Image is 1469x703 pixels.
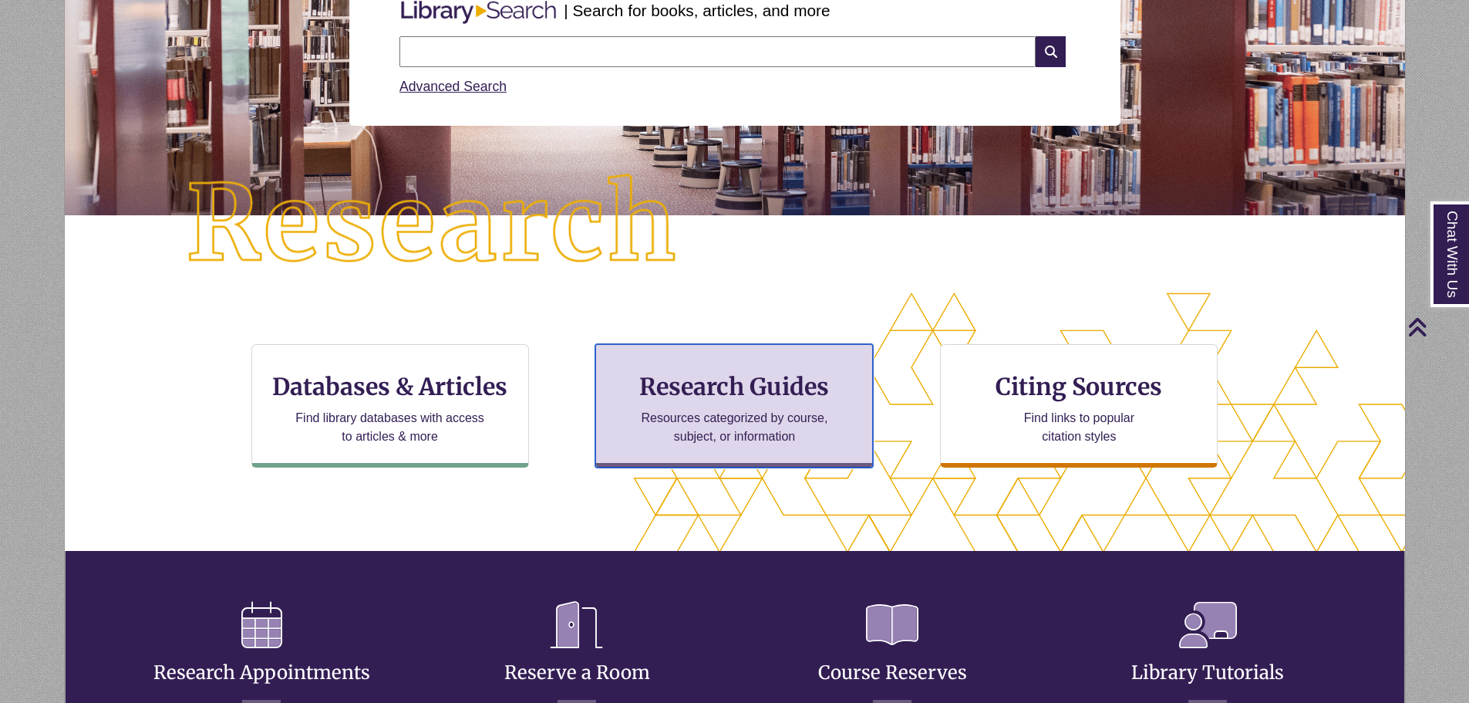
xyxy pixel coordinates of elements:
[595,344,873,468] a: Research Guides Resources categorized by course, subject, or information
[153,624,370,684] a: Research Appointments
[399,79,507,94] a: Advanced Search
[818,624,967,684] a: Course Reserves
[1036,36,1065,67] i: Search
[1407,316,1465,337] a: Back to Top
[251,344,529,468] a: Databases & Articles Find library databases with access to articles & more
[131,120,734,330] img: Research
[608,372,860,401] h3: Research Guides
[940,344,1218,468] a: Citing Sources Find links to popular citation styles
[634,409,835,446] p: Resources categorized by course, subject, or information
[1131,624,1284,684] a: Library Tutorials
[1004,409,1154,446] p: Find links to popular citation styles
[986,372,1174,401] h3: Citing Sources
[264,372,516,401] h3: Databases & Articles
[504,624,650,684] a: Reserve a Room
[289,409,490,446] p: Find library databases with access to articles & more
